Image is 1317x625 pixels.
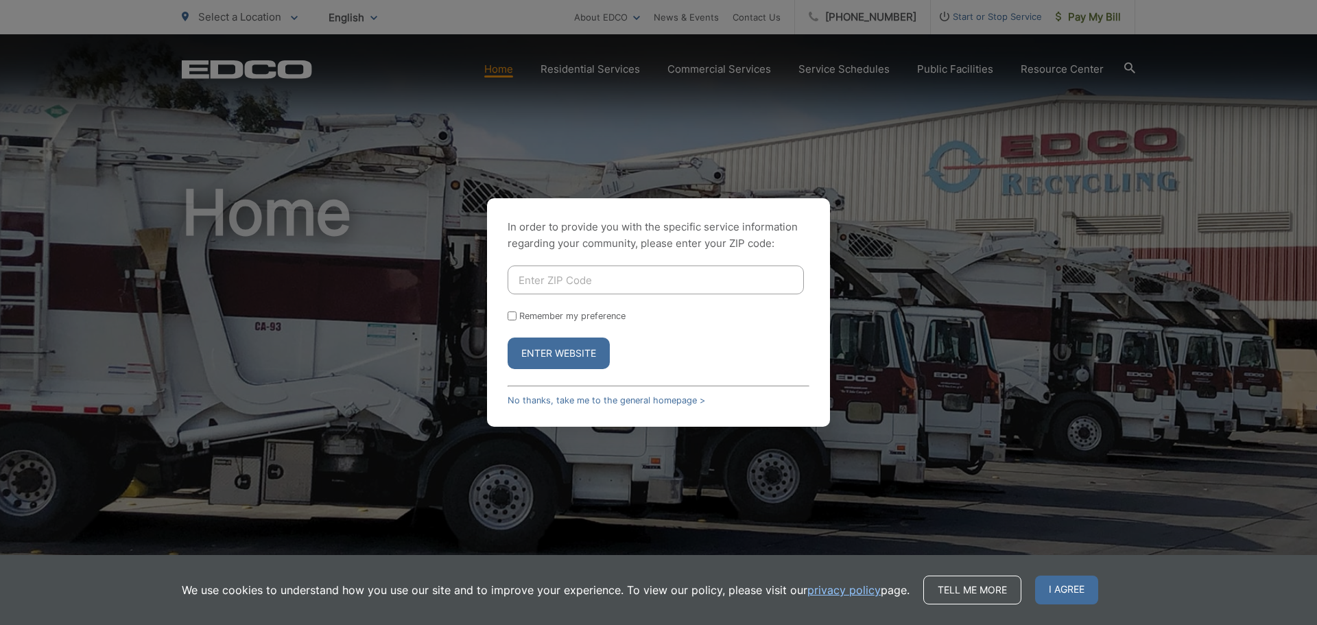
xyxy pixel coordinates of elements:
[807,582,881,598] a: privacy policy
[508,266,804,294] input: Enter ZIP Code
[182,582,910,598] p: We use cookies to understand how you use our site and to improve your experience. To view our pol...
[508,338,610,369] button: Enter Website
[508,395,705,405] a: No thanks, take me to the general homepage >
[1035,576,1098,604] span: I agree
[508,219,809,252] p: In order to provide you with the specific service information regarding your community, please en...
[519,311,626,321] label: Remember my preference
[923,576,1021,604] a: Tell me more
